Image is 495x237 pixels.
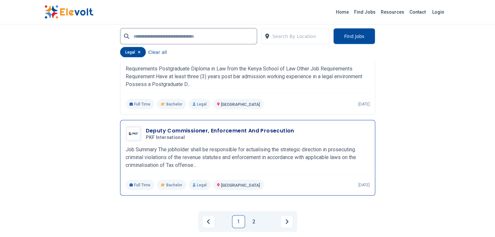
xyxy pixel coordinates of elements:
iframe: Advertisement [383,17,464,211]
a: PKF InternationalDeputy Commissioner, Enforcement And ProsecutionPKF InternationalJob Summary The... [126,126,370,190]
span: PKF International [146,135,185,141]
button: Clear all [148,47,167,57]
p: Job Summary The jobholder shall be responsible for actualising the strategic direction in prosecu... [126,146,370,169]
img: PKF International [127,128,140,140]
p: Legal [189,180,211,190]
a: Find Jobs [351,7,378,17]
span: Bachelor [166,102,182,107]
a: Page 1 is your current page [232,215,245,228]
a: University of EmbuLegal Officer[GEOGRAPHIC_DATA]Requirements Postgraduate Diploma in Law from the... [126,45,370,109]
button: Find Jobs [333,28,375,44]
h3: Deputy Commissioner, Enforcement And Prosecution [146,127,294,135]
a: Page 2 [248,215,261,228]
p: [DATE] [358,102,370,107]
ul: Pagination [202,215,293,228]
a: Contact [407,7,428,17]
p: Requirements Postgraduate Diploma in Law from the Kenya School of Law Other Job Requirements Requ... [126,65,370,88]
p: Legal [189,99,211,109]
span: [GEOGRAPHIC_DATA] [221,183,260,188]
img: Elevolt [45,5,93,19]
iframe: Advertisement [45,22,125,217]
a: Login [428,6,448,19]
iframe: Chat Widget [462,206,495,237]
a: Resources [378,7,407,17]
span: [GEOGRAPHIC_DATA] [221,102,260,107]
div: legal [120,47,146,57]
a: Home [333,7,351,17]
p: [DATE] [358,182,370,188]
p: Full Time [126,180,155,190]
a: Next page [280,215,293,228]
span: Bachelor [166,182,182,188]
a: Previous page [202,215,215,228]
p: Full Time [126,99,155,109]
